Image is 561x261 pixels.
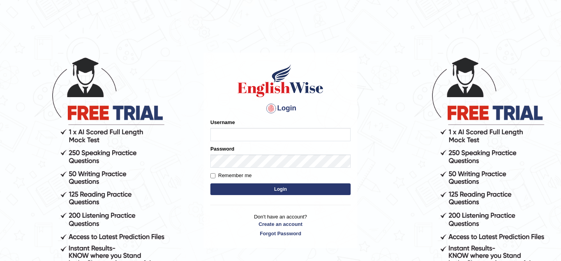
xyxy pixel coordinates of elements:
[210,172,252,179] label: Remember me
[236,63,325,98] img: Logo of English Wise sign in for intelligent practice with AI
[210,119,235,126] label: Username
[210,230,351,237] a: Forgot Password
[210,173,215,178] input: Remember me
[210,102,351,115] h4: Login
[210,145,234,153] label: Password
[210,183,351,195] button: Login
[210,220,351,228] a: Create an account
[210,213,351,237] p: Don't have an account?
